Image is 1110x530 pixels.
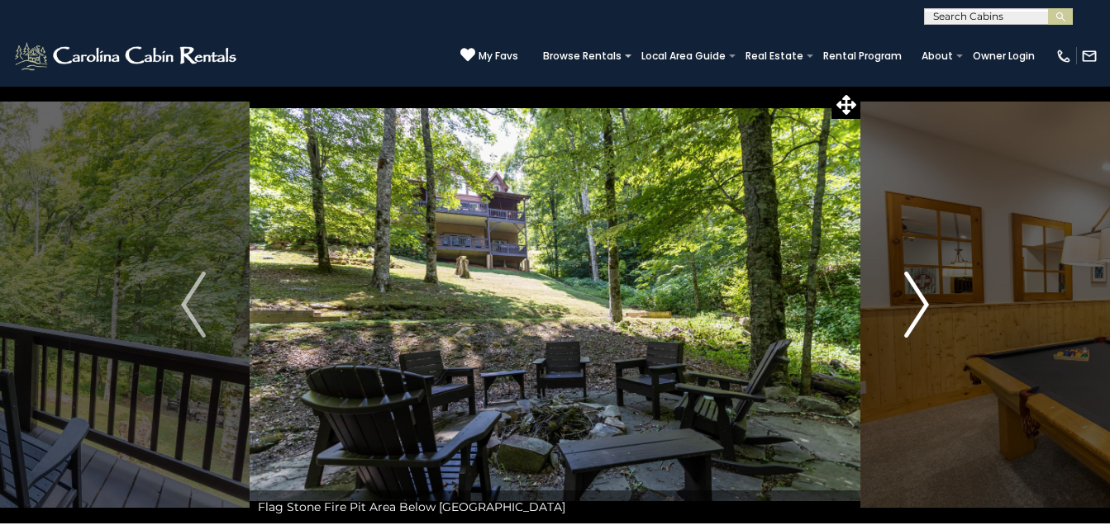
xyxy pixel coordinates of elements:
span: My Favs [479,49,518,64]
button: Previous [137,86,250,523]
a: Rental Program [815,45,910,68]
img: arrow [904,272,929,338]
a: Browse Rentals [535,45,630,68]
img: White-1-2.png [12,40,241,73]
img: phone-regular-white.png [1055,48,1072,64]
a: Real Estate [737,45,812,68]
button: Next [860,86,973,523]
a: Local Area Guide [633,45,734,68]
img: mail-regular-white.png [1081,48,1098,64]
a: About [913,45,961,68]
div: Flag Stone Fire Pit Area Below [GEOGRAPHIC_DATA] [250,490,860,523]
a: Owner Login [965,45,1043,68]
a: My Favs [460,47,518,64]
img: arrow [181,272,206,338]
